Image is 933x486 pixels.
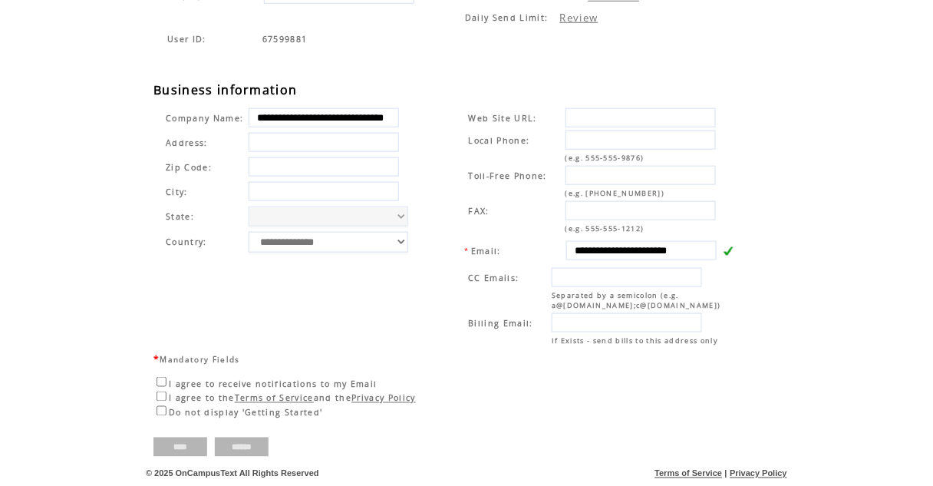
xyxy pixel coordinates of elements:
a: Privacy Policy [730,469,787,478]
span: I agree to receive notifications to my Email [169,379,377,389]
a: Terms of Service [655,469,723,478]
span: Indicates the agent code for sign up page with sales agent or reseller tracking code [262,34,308,45]
span: CC Emails: [468,273,519,283]
span: Separated by a semicolon (e.g. a@[DOMAIN_NAME];c@[DOMAIN_NAME]) [552,290,721,310]
span: | [725,469,727,478]
span: (e.g. 555-555-9876) [565,153,645,163]
img: v.gif [723,246,734,256]
span: Mandatory Fields [160,354,239,365]
span: and the [314,393,351,404]
span: Email: [471,246,501,256]
span: Billing Email: [468,318,533,329]
span: FAX: [469,206,490,217]
span: City: [166,187,188,197]
span: Address: [166,137,208,148]
span: Country: [166,236,207,247]
span: Web Site URL: [469,113,537,124]
span: (e.g. [PHONE_NUMBER]) [565,188,665,198]
span: If Exists - send bills to this address only [552,336,718,345]
span: Business information [153,81,298,98]
a: Review [560,11,598,25]
a: Terms of Service [235,393,314,404]
span: Local Phone: [469,135,530,146]
span: Indicates the agent code for sign up page with sales agent or reseller tracking code [167,34,206,45]
span: Company Name: [166,113,243,124]
span: Daily Send Limit: [465,12,549,23]
span: I agree to the [169,393,235,404]
span: Zip Code: [166,162,212,173]
a: Privacy Policy [351,393,416,404]
span: (e.g. 555-555-1212) [565,223,645,233]
span: Do not display 'Getting Started' [169,408,323,418]
span: State: [166,211,243,222]
span: © 2025 OnCampusText All Rights Reserved [146,469,319,478]
span: Toll-Free Phone: [469,170,547,181]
